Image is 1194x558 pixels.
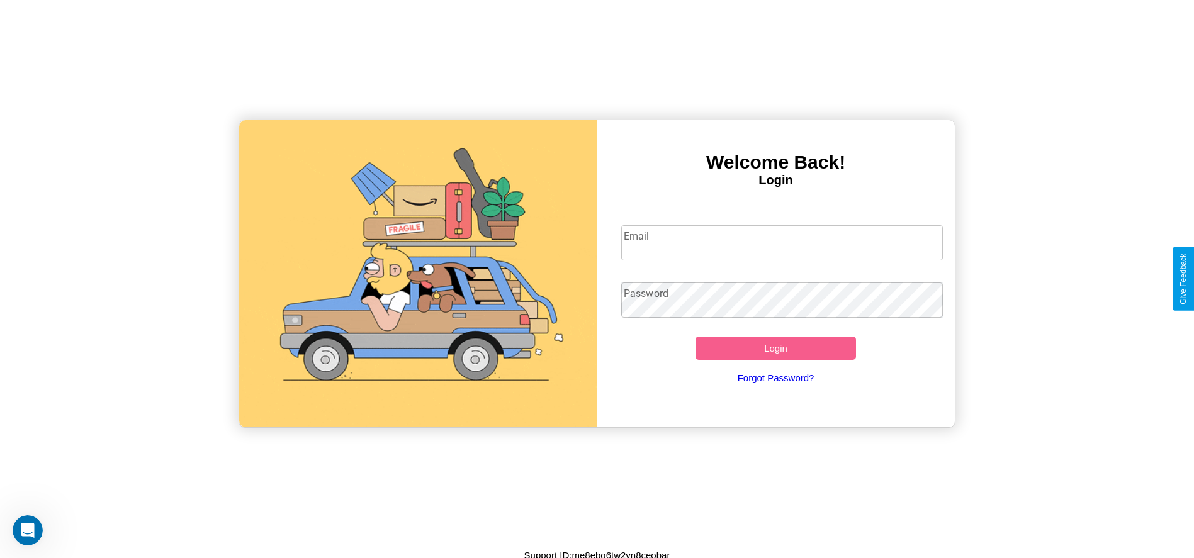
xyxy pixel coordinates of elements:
[696,337,857,360] button: Login
[597,173,955,187] h4: Login
[239,120,597,427] img: gif
[13,515,43,545] iframe: Intercom live chat
[615,360,937,396] a: Forgot Password?
[597,152,955,173] h3: Welcome Back!
[1179,254,1188,304] div: Give Feedback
